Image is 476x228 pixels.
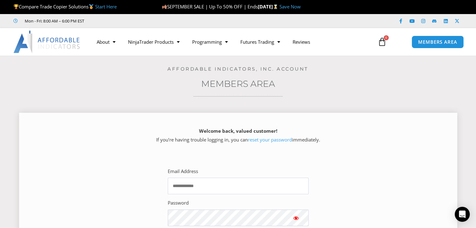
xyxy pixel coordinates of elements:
a: About [90,35,122,49]
a: reset your password [248,136,292,143]
a: MEMBERS AREA [412,36,464,48]
strong: [DATE] [258,3,279,10]
span: SEPTEMBER SALE | Up To 50% OFF | Ends [162,3,258,10]
img: 🏆 [14,4,18,9]
span: Compare Trade Copier Solutions [13,3,117,10]
label: Password [168,199,189,207]
span: 0 [384,35,389,40]
span: Mon - Fri: 8:00 AM – 6:00 PM EST [23,17,84,25]
a: Start Here [95,3,117,10]
a: NinjaTrader Products [122,35,186,49]
img: ⌛ [273,4,278,9]
a: Futures Trading [234,35,286,49]
img: 🍂 [162,4,167,9]
a: Affordable Indicators, Inc. Account [167,66,309,72]
div: Open Intercom Messenger [455,207,470,222]
a: Save Now [279,3,301,10]
iframe: Customer reviews powered by Trustpilot [93,18,187,24]
a: Reviews [286,35,316,49]
a: Programming [186,35,234,49]
a: Members Area [201,78,275,89]
button: Show password [284,210,309,226]
span: MEMBERS AREA [418,40,457,44]
a: 0 [368,33,396,51]
img: 🥇 [89,4,94,9]
strong: Welcome back, valued customer! [199,128,277,134]
label: Email Address [168,167,198,176]
nav: Menu [90,35,371,49]
img: LogoAI [13,31,81,53]
p: If you’re having trouble logging in, you can immediately. [30,127,446,144]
